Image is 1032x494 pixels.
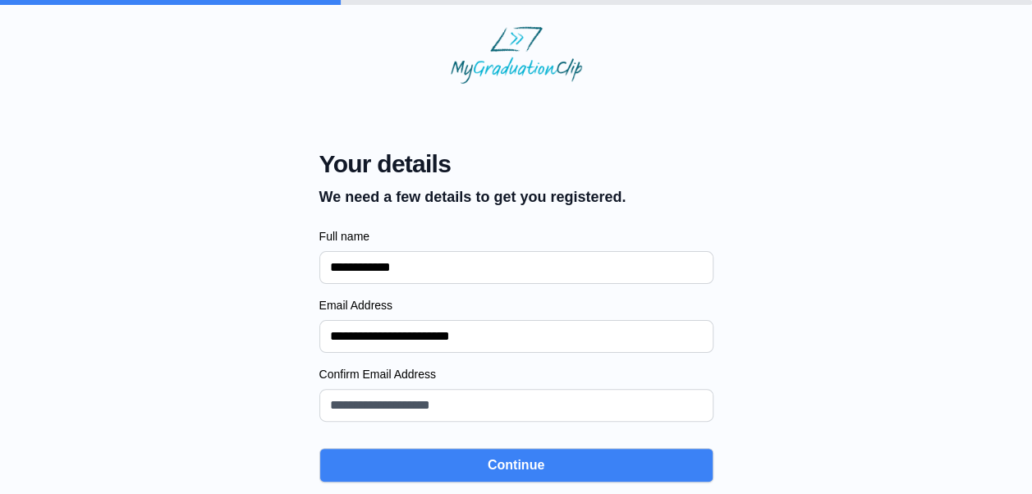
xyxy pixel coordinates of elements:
p: We need a few details to get you registered. [319,185,626,208]
img: MyGraduationClip [451,26,582,84]
label: Email Address [319,297,713,313]
span: Your details [319,149,626,179]
button: Continue [319,448,713,483]
label: Confirm Email Address [319,366,713,382]
label: Full name [319,228,713,245]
